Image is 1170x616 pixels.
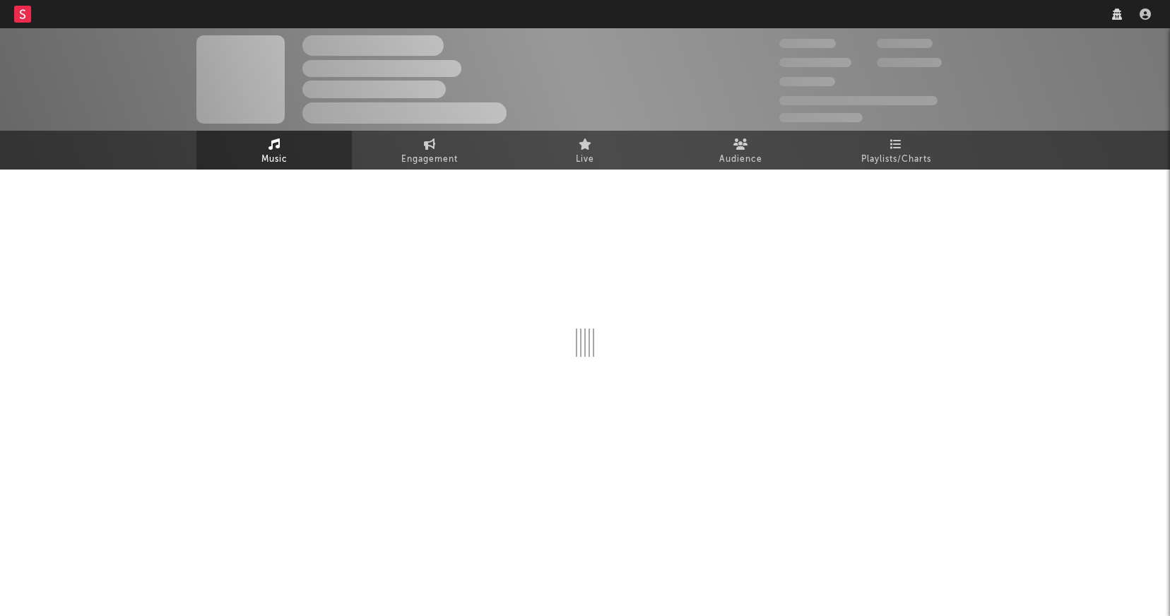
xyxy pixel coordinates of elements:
span: 100,000 [877,39,933,48]
a: Audience [663,131,818,170]
span: 1,000,000 [877,58,942,67]
a: Playlists/Charts [818,131,974,170]
span: 50,000,000 Monthly Listeners [779,96,938,105]
span: 50,000,000 [779,58,851,67]
span: Jump Score: 85.0 [779,113,863,122]
a: Live [507,131,663,170]
span: Engagement [401,151,458,168]
a: Engagement [352,131,507,170]
span: 100,000 [779,77,835,86]
span: Music [261,151,288,168]
span: Audience [719,151,762,168]
span: 300,000 [779,39,836,48]
span: Live [576,151,594,168]
a: Music [196,131,352,170]
span: Playlists/Charts [861,151,931,168]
